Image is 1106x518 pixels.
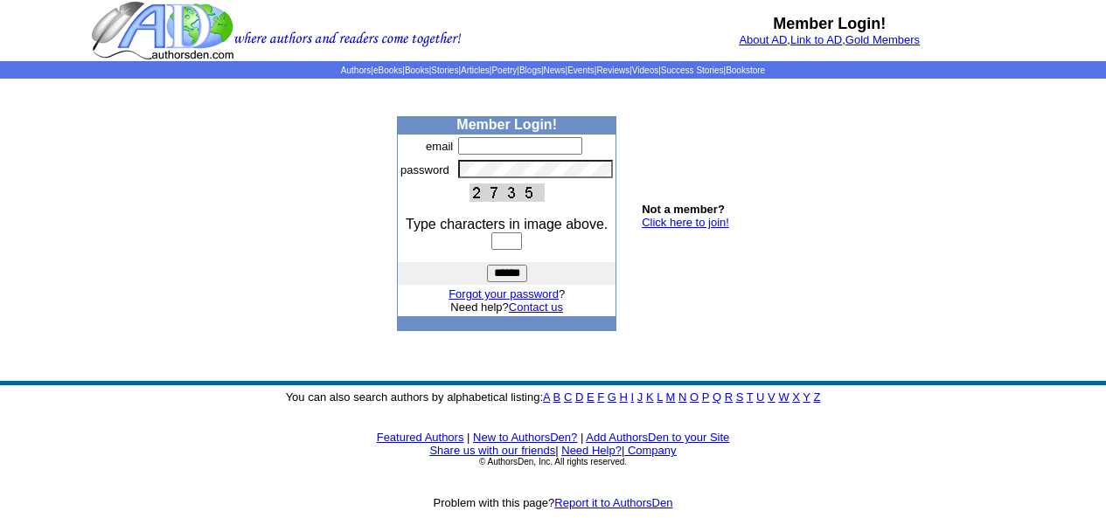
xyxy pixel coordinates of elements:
[554,496,672,509] a: Report it to AuthorsDen
[631,390,635,404] a: I
[581,431,583,444] font: |
[406,217,608,231] font: Type characters in image above.
[509,300,563,314] a: Contact us
[561,444,622,457] a: Need Help?
[813,390,820,404] a: Z
[778,390,789,404] a: W
[426,140,453,153] font: email
[449,287,565,300] font: ?
[726,66,765,75] a: Bookstore
[341,66,371,75] a: Authors
[736,390,744,404] a: S
[519,66,541,75] a: Blogs
[553,390,561,404] a: B
[646,390,654,404] a: K
[725,390,733,404] a: R
[564,390,572,404] a: C
[555,444,558,457] font: |
[666,390,676,404] a: M
[608,390,616,404] a: G
[543,390,550,404] a: A
[405,66,429,75] a: Books
[790,33,842,46] a: Link to AD
[792,390,800,404] a: X
[491,66,517,75] a: Poetry
[661,66,724,75] a: Success Stories
[596,66,630,75] a: Reviews
[450,300,563,314] font: Need help?
[597,390,604,404] a: F
[470,183,545,202] img: This Is CAPTCHA Image
[449,287,559,300] a: Forgot your password
[456,117,557,132] b: Member Login!
[567,66,595,75] a: Events
[434,496,673,509] font: Problem with this page?
[479,457,627,466] font: © AuthorsDen, Inc. All rights reserved.
[739,33,787,46] a: About AD
[845,33,920,46] a: Gold Members
[373,66,402,75] a: eBooks
[400,163,449,176] font: password
[747,390,754,404] a: T
[690,390,699,404] a: O
[586,431,729,444] a: Add AuthorsDen to your Site
[473,431,577,444] a: New to AuthorsDen?
[657,390,663,404] a: L
[739,33,920,46] font: , ,
[431,66,458,75] a: Stories
[642,216,729,229] a: Click here to join!
[622,444,677,457] font: |
[702,390,709,404] a: P
[286,390,821,404] font: You can also search authors by alphabetical listing:
[377,431,464,444] a: Featured Authors
[341,66,765,75] span: | | | | | | | | | | | |
[587,390,595,404] a: E
[642,203,725,216] b: Not a member?
[461,66,490,75] a: Articles
[620,390,628,404] a: H
[429,444,555,457] a: Share us with our friends
[544,66,566,75] a: News
[773,15,886,32] b: Member Login!
[756,390,764,404] a: U
[803,390,810,404] a: Y
[575,390,583,404] a: D
[632,66,658,75] a: Videos
[768,390,776,404] a: V
[678,390,686,404] a: N
[628,444,677,457] a: Company
[713,390,721,404] a: Q
[467,431,470,444] font: |
[637,390,643,404] a: J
